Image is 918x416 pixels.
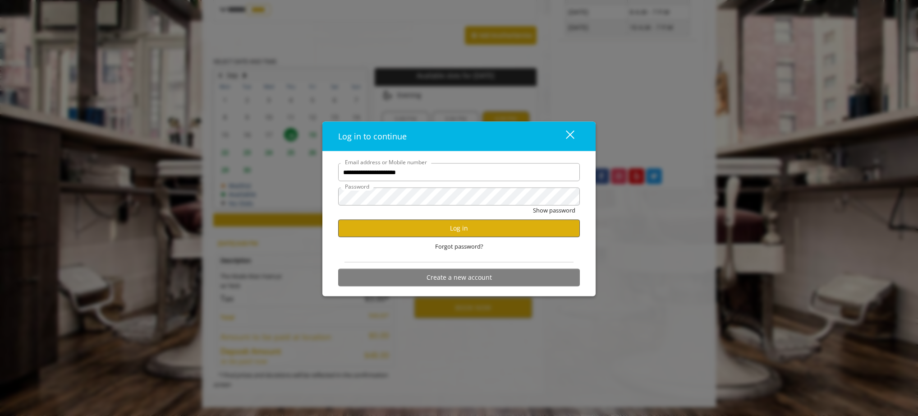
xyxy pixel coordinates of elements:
[340,158,431,166] label: Email address or Mobile number
[533,206,575,215] button: Show password
[549,127,580,145] button: close dialog
[340,182,374,191] label: Password
[338,163,580,181] input: Email address or Mobile number
[555,129,574,143] div: close dialog
[435,242,483,251] span: Forgot password?
[338,268,580,286] button: Create a new account
[338,131,407,142] span: Log in to continue
[338,188,580,206] input: Password
[338,219,580,237] button: Log in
